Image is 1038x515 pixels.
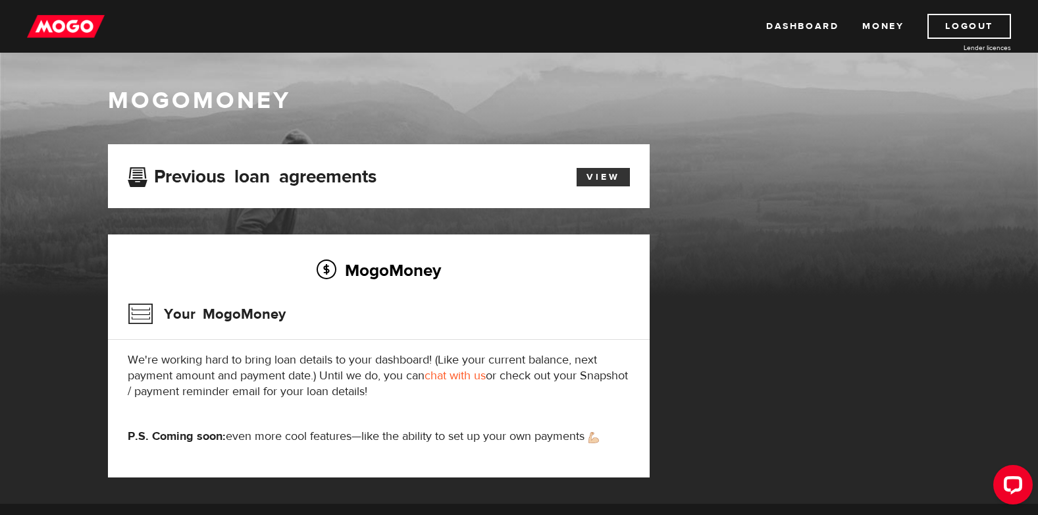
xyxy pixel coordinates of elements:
[588,432,599,443] img: strong arm emoji
[128,166,376,183] h3: Previous loan agreements
[577,168,630,186] a: View
[128,256,630,284] h2: MogoMoney
[425,368,486,383] a: chat with us
[983,460,1038,515] iframe: LiveChat chat widget
[912,43,1011,53] a: Lender licences
[27,14,105,39] img: mogo_logo-11ee424be714fa7cbb0f0f49df9e16ec.png
[128,352,630,400] p: We're working hard to bring loan details to your dashboard! (Like your current balance, next paym...
[862,14,904,39] a: Money
[766,14,839,39] a: Dashboard
[128,297,286,331] h3: Your MogoMoney
[128,429,226,444] strong: P.S. Coming soon:
[128,429,630,445] p: even more cool features—like the ability to set up your own payments
[927,14,1011,39] a: Logout
[108,87,931,115] h1: MogoMoney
